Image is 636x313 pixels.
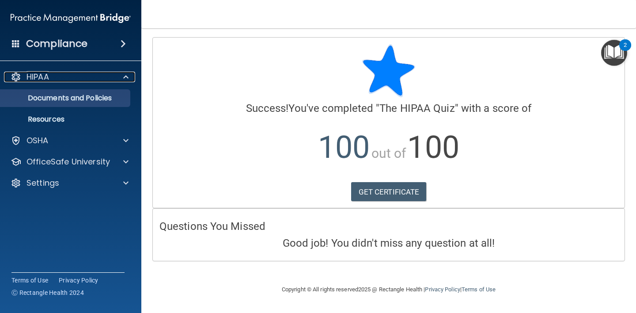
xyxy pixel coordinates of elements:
h4: Compliance [26,38,87,50]
a: GET CERTIFICATE [351,182,427,202]
p: Documents and Policies [6,94,126,103]
a: Terms of Use [11,276,48,285]
span: Success! [246,102,289,115]
button: Open Resource Center, 2 new notifications [601,40,627,66]
img: blue-star-rounded.9d042014.png [362,44,415,97]
span: The HIPAA Quiz [379,102,454,115]
a: HIPAA [11,72,129,82]
iframe: Drift Widget Chat Controller [592,266,625,300]
a: Privacy Policy [425,286,460,293]
span: 100 [407,129,459,165]
p: OfficeSafe University [26,156,110,167]
h4: You've completed " " with a score of [159,103,618,114]
a: Settings [11,178,129,188]
p: OSHA [26,135,49,146]
span: Ⓒ Rectangle Health 2024 [11,288,84,297]
span: 100 [318,129,370,165]
h4: Good job! You didn't miss any question at all! [159,237,618,249]
h4: Questions You Missed [159,221,618,232]
p: Resources [6,115,126,124]
div: 2 [624,45,627,57]
div: Copyright © All rights reserved 2025 @ Rectangle Health | | [227,275,550,304]
p: HIPAA [26,72,49,82]
a: OSHA [11,135,129,146]
a: Terms of Use [462,286,496,293]
a: Privacy Policy [59,276,98,285]
span: out of [371,145,406,161]
p: Settings [26,178,59,188]
a: OfficeSafe University [11,156,129,167]
img: PMB logo [11,9,131,27]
